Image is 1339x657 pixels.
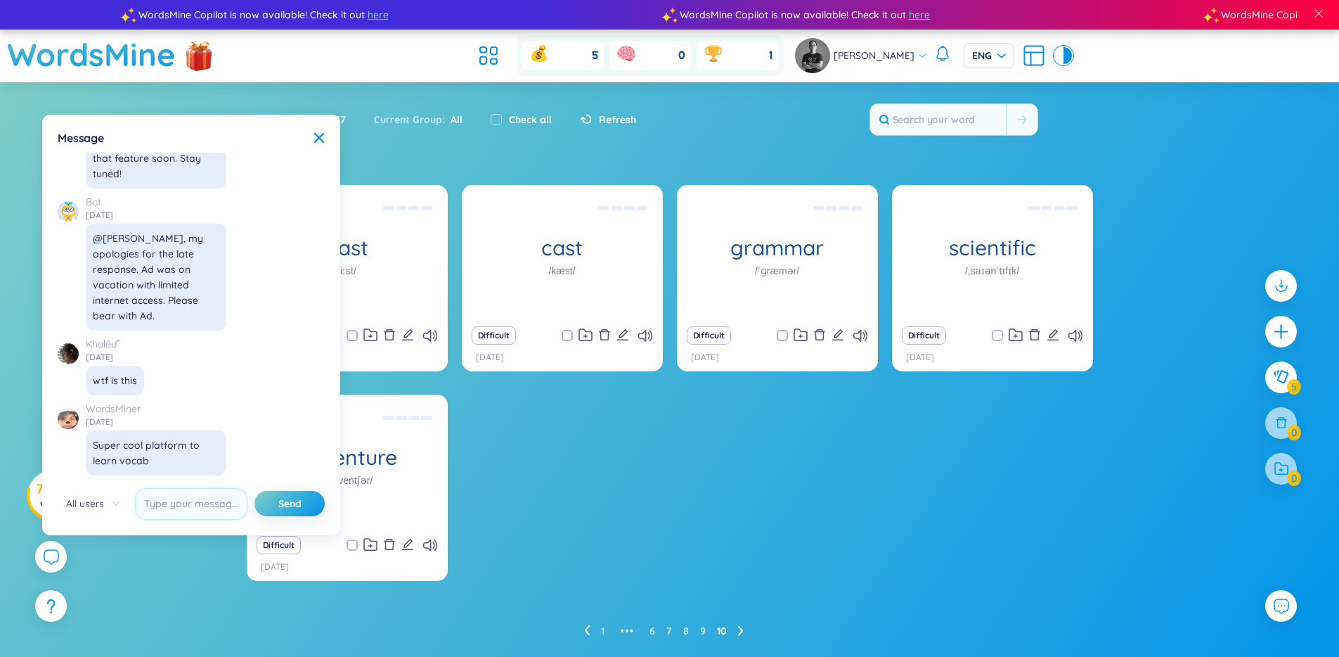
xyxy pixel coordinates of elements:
span: 0 [678,48,685,63]
li: Previous 5 Pages [616,620,638,642]
span: All [445,113,462,126]
li: 6 [649,620,655,642]
label: Check all [509,112,552,127]
button: Difficult [687,326,731,345]
a: 1 [601,620,604,642]
span: Refresh [599,112,636,127]
h1: /ədˈventʃər/ [321,473,373,488]
input: Type your message here... [135,488,247,520]
span: edit [1047,328,1059,341]
a: 9 [700,620,706,642]
p: [DATE] [476,351,504,364]
h1: /ˌsaɪənˈtɪfɪk/ [965,263,1019,279]
a: WordsMiner [86,401,226,416]
li: 8 [683,620,689,642]
a: WordsMine [7,30,176,79]
span: edit [401,538,414,551]
span: 77 [329,112,346,127]
a: 6 [649,620,655,642]
span: here [361,7,382,23]
span: delete [598,328,611,341]
button: Difficult [472,326,516,345]
span: All users [66,493,119,514]
div: WordsMine Copilot is now available! Check it out [122,7,664,23]
button: edit [616,326,629,345]
li: 10 [717,620,727,642]
button: delete [813,326,826,345]
div: Super cool platform to learn vocab [93,438,219,468]
li: Previous Page [584,620,590,642]
button: delete [1028,326,1041,345]
h1: /iːst/ [337,263,356,279]
div: Current Group : [360,105,477,134]
h1: /ˈɡræmər/ [755,263,799,279]
img: avatar [58,343,79,364]
h1: grammar [677,236,878,260]
span: here [903,7,924,23]
li: 1 [601,620,604,642]
span: delete [813,328,826,341]
a: avatar [58,401,79,429]
span: plus [1272,323,1290,340]
img: avatar [58,201,79,222]
span: edit [832,328,844,341]
span: edit [616,328,629,341]
h1: /kæst/ [548,263,575,279]
img: avatar [795,38,830,73]
li: Next Page [738,620,744,642]
div: WordsMine Copilot is now available! Check it out [664,7,1205,23]
h1: east [247,236,448,260]
span: edit [401,328,414,341]
a: 8 [683,620,689,642]
li: 9 [700,620,706,642]
span: Message [58,130,104,146]
a: Khalêd ً [86,336,144,352]
span: [PERSON_NAME] [834,48,914,63]
h1: cast [462,236,663,260]
img: avatar [58,408,79,429]
button: edit [401,535,414,555]
button: delete [383,535,396,555]
span: delete [383,328,396,341]
div: [DATE] [86,210,226,221]
li: 7 [666,620,672,642]
input: Search your word [870,104,1007,135]
span: ENG [972,49,1006,63]
span: 5 [592,48,598,63]
span: delete [1028,328,1041,341]
h3: 77 [36,483,70,509]
a: Bot [86,194,226,210]
p: [DATE] [691,351,719,364]
a: avatar [795,38,834,73]
button: delete [383,326,396,345]
span: delete [383,538,396,551]
span: Send [278,497,302,511]
div: wtf is this [93,373,137,388]
div: Total : [302,105,360,134]
a: 10 [717,620,727,642]
span: ••• [616,620,638,642]
h1: adventure [247,445,448,470]
div: [DATE] [86,416,226,428]
div: @[PERSON_NAME], my apologies for the late response. Ad was on vacation with limited internet acce... [93,231,219,324]
a: avatar [58,336,79,364]
p: [DATE] [261,561,289,574]
p: [DATE] [906,351,934,364]
button: edit [1047,326,1059,345]
h1: scientific [892,236,1093,260]
button: Send [254,491,325,516]
a: avatar [58,194,79,222]
span: 1 [769,48,772,63]
button: edit [401,326,414,345]
button: edit [832,326,844,345]
button: Difficult [902,326,946,345]
div: [DATE] [86,352,144,363]
button: delete [598,326,611,345]
img: flashSalesIcon.a7f4f837.png [185,35,213,77]
a: 7 [666,620,672,642]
